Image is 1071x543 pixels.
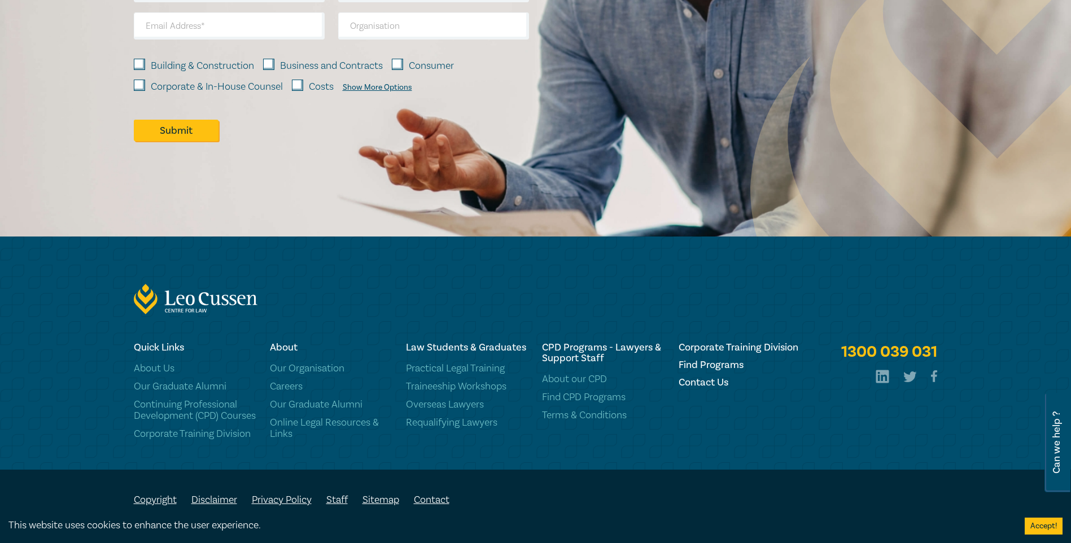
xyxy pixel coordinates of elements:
[542,392,665,403] a: Find CPD Programs
[134,381,256,392] a: Our Graduate Alumni
[191,493,237,506] a: Disclaimer
[542,342,665,364] h6: CPD Programs - Lawyers & Support Staff
[151,80,283,94] label: Corporate & In-House Counsel
[362,493,399,506] a: Sitemap
[134,342,256,353] h6: Quick Links
[280,59,383,73] label: Business and Contracts
[270,342,392,353] h6: About
[679,377,801,388] a: Contact Us
[414,493,449,506] a: Contact
[326,493,348,506] a: Staff
[309,80,334,94] label: Costs
[252,493,312,506] a: Privacy Policy
[134,12,325,40] input: Email Address*
[134,493,177,506] a: Copyright
[8,518,1008,533] div: This website uses cookies to enhance the user experience.
[406,363,528,374] a: Practical Legal Training
[134,363,256,374] a: About Us
[406,381,528,392] a: Traineeship Workshops
[542,410,665,421] a: Terms & Conditions
[270,363,392,374] a: Our Organisation
[409,59,454,73] label: Consumer
[679,342,801,353] a: Corporate Training Division
[841,342,937,362] a: 1300 039 031
[406,417,528,428] a: Requalifying Lawyers
[406,399,528,410] a: Overseas Lawyers
[134,428,256,440] a: Corporate Training Division
[134,120,218,141] button: Submit
[343,83,412,92] div: Show More Options
[134,399,256,422] a: Continuing Professional Development (CPD) Courses
[542,374,665,385] a: About our CPD
[1025,518,1063,535] button: Accept cookies
[151,59,254,73] label: Building & Construction
[270,381,392,392] a: Careers
[270,399,392,410] a: Our Graduate Alumni
[338,12,529,40] input: Organisation
[1051,400,1062,485] span: Can we help ?
[406,342,528,353] h6: Law Students & Graduates
[679,360,801,370] a: Find Programs
[270,417,392,440] a: Online Legal Resources & Links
